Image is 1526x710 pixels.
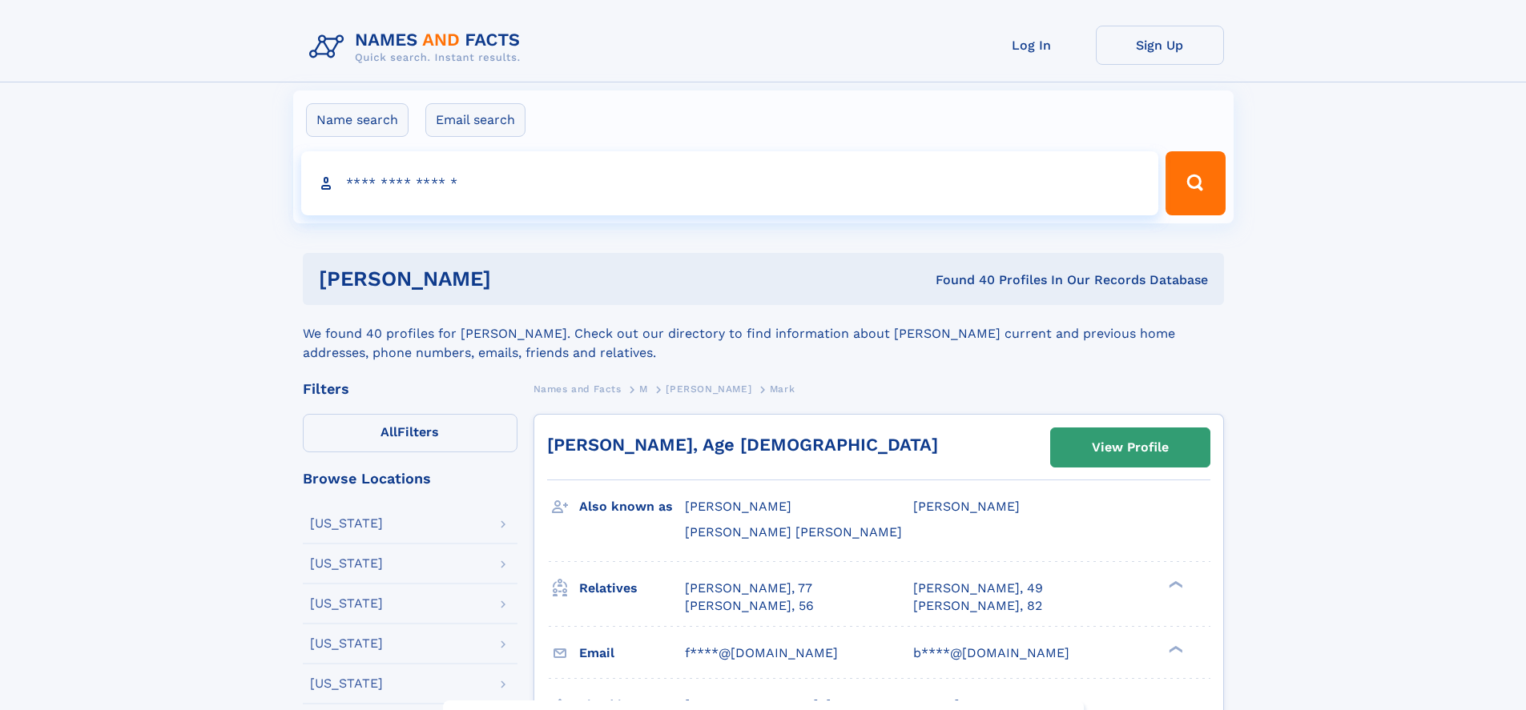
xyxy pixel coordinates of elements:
div: ❯ [1165,644,1184,654]
span: [PERSON_NAME] [PERSON_NAME] [685,524,902,540]
a: [PERSON_NAME], 77 [685,580,812,597]
h3: Also known as [579,493,685,520]
span: M [639,383,648,395]
a: [PERSON_NAME], 56 [685,597,814,615]
a: View Profile [1051,428,1210,467]
a: [PERSON_NAME], Age [DEMOGRAPHIC_DATA] [547,435,938,455]
div: [US_STATE] [310,637,383,650]
div: View Profile [1092,429,1169,466]
span: [PERSON_NAME] [666,383,751,395]
label: Email search [425,103,525,137]
div: [US_STATE] [310,557,383,570]
span: [PERSON_NAME] [913,499,1020,514]
a: [PERSON_NAME], 49 [913,580,1043,597]
a: [PERSON_NAME], 82 [913,597,1042,615]
div: Filters [303,382,517,396]
label: Filters [303,414,517,452]
span: [PERSON_NAME] [685,499,791,514]
span: All [380,424,397,439]
a: Names and Facts [533,379,622,399]
div: [US_STATE] [310,677,383,690]
button: Search Button [1166,151,1225,215]
div: Found 40 Profiles In Our Records Database [713,271,1208,289]
input: search input [301,151,1159,215]
h1: [PERSON_NAME] [319,269,714,289]
h3: Email [579,640,685,667]
span: Mark [770,383,795,395]
div: [US_STATE] [310,517,383,530]
div: [US_STATE] [310,597,383,610]
a: M [639,379,648,399]
div: Browse Locations [303,471,517,486]
div: ❯ [1165,579,1184,589]
h3: Relatives [579,575,685,602]
a: [PERSON_NAME] [666,379,751,399]
div: We found 40 profiles for [PERSON_NAME]. Check out our directory to find information about [PERSON... [303,305,1224,363]
a: Log In [968,26,1096,65]
img: Logo Names and Facts [303,26,533,69]
label: Name search [306,103,409,137]
a: Sign Up [1096,26,1224,65]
